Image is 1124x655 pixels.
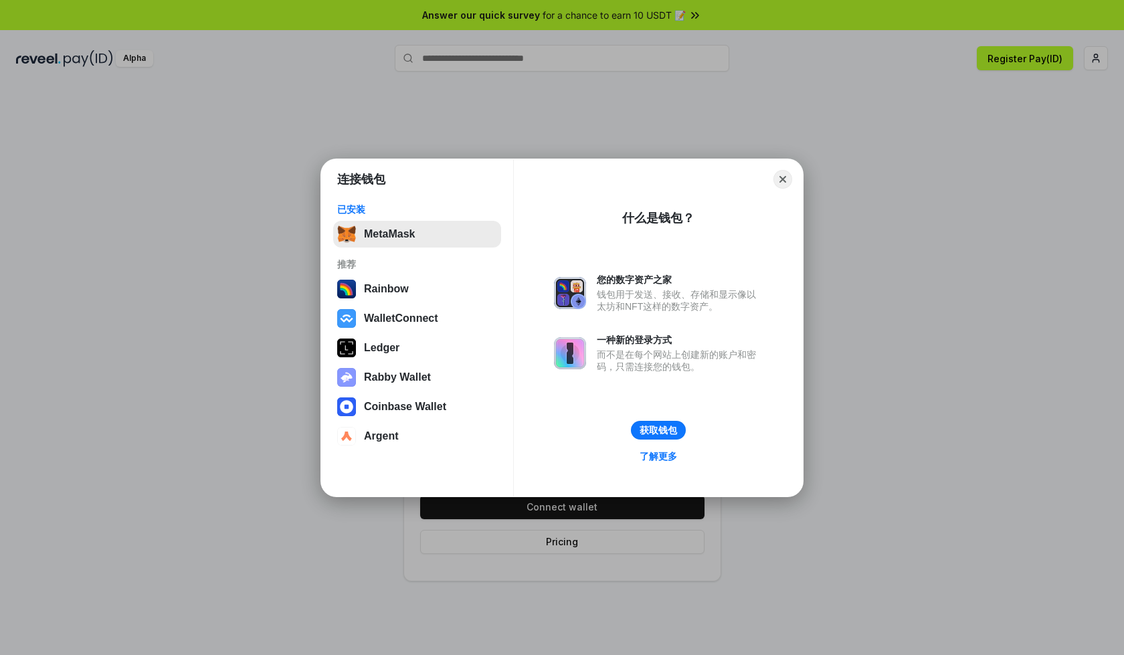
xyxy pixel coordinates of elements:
[364,371,431,383] div: Rabby Wallet
[364,430,399,442] div: Argent
[364,342,399,354] div: Ledger
[364,228,415,240] div: MetaMask
[597,349,763,373] div: 而不是在每个网站上创建新的账户和密码，只需连接您的钱包。
[337,280,356,298] img: svg+xml,%3Csvg%20width%3D%22120%22%20height%3D%22120%22%20viewBox%3D%220%200%20120%20120%22%20fil...
[337,368,356,387] img: svg+xml,%3Csvg%20xmlns%3D%22http%3A%2F%2Fwww.w3.org%2F2000%2Fsvg%22%20fill%3D%22none%22%20viewBox...
[640,450,677,462] div: 了解更多
[333,364,501,391] button: Rabby Wallet
[773,170,792,189] button: Close
[333,393,501,420] button: Coinbase Wallet
[337,225,356,244] img: svg+xml,%3Csvg%20fill%3D%22none%22%20height%3D%2233%22%20viewBox%3D%220%200%2035%2033%22%20width%...
[622,210,694,226] div: 什么是钱包？
[364,401,446,413] div: Coinbase Wallet
[337,397,356,416] img: svg+xml,%3Csvg%20width%3D%2228%22%20height%3D%2228%22%20viewBox%3D%220%200%2028%2028%22%20fill%3D...
[337,309,356,328] img: svg+xml,%3Csvg%20width%3D%2228%22%20height%3D%2228%22%20viewBox%3D%220%200%2028%2028%22%20fill%3D...
[333,276,501,302] button: Rainbow
[640,424,677,436] div: 获取钱包
[337,427,356,446] img: svg+xml,%3Csvg%20width%3D%2228%22%20height%3D%2228%22%20viewBox%3D%220%200%2028%2028%22%20fill%3D...
[333,335,501,361] button: Ledger
[337,258,497,270] div: 推荐
[597,288,763,312] div: 钱包用于发送、接收、存储和显示像以太坊和NFT这样的数字资产。
[597,274,763,286] div: 您的数字资产之家
[337,171,385,187] h1: 连接钱包
[597,334,763,346] div: 一种新的登录方式
[364,283,409,295] div: Rainbow
[631,421,686,440] button: 获取钱包
[333,221,501,248] button: MetaMask
[554,277,586,309] img: svg+xml,%3Csvg%20xmlns%3D%22http%3A%2F%2Fwww.w3.org%2F2000%2Fsvg%22%20fill%3D%22none%22%20viewBox...
[554,337,586,369] img: svg+xml,%3Csvg%20xmlns%3D%22http%3A%2F%2Fwww.w3.org%2F2000%2Fsvg%22%20fill%3D%22none%22%20viewBox...
[632,448,685,465] a: 了解更多
[333,423,501,450] button: Argent
[333,305,501,332] button: WalletConnect
[337,203,497,215] div: 已安装
[337,339,356,357] img: svg+xml,%3Csvg%20xmlns%3D%22http%3A%2F%2Fwww.w3.org%2F2000%2Fsvg%22%20width%3D%2228%22%20height%3...
[364,312,438,324] div: WalletConnect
